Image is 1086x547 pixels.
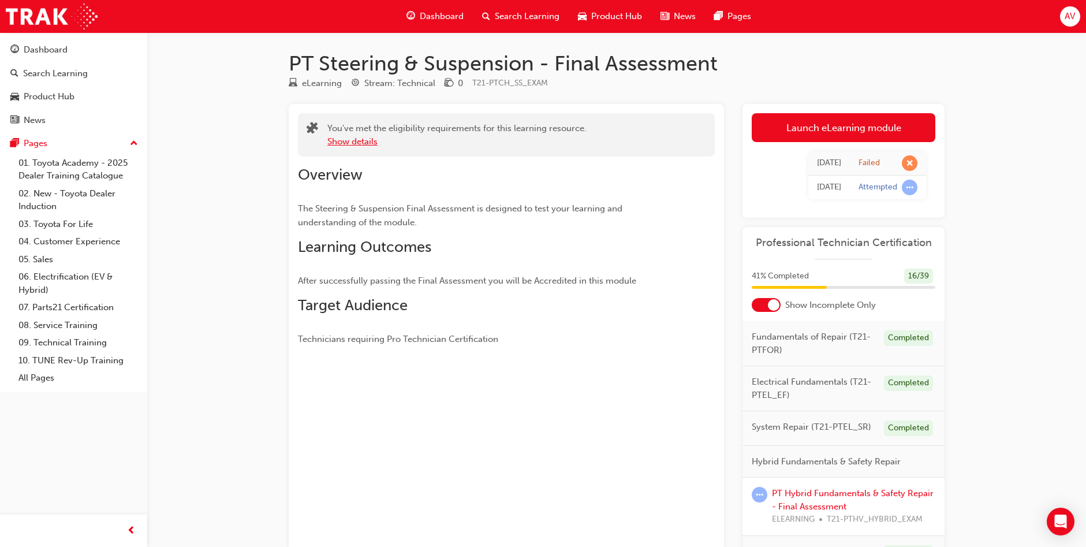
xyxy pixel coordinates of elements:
span: Learning resource code [472,78,548,88]
span: Hybrid Fundamentals & Safety Repair [752,455,901,468]
span: Learning Outcomes [298,238,431,256]
span: news-icon [660,9,669,24]
span: up-icon [130,136,138,151]
div: Completed [884,375,933,391]
a: Product Hub [5,86,143,107]
span: search-icon [10,69,18,79]
span: pages-icon [714,9,723,24]
a: 04. Customer Experience [14,233,143,251]
span: Electrical Fundamentals (T21-PTEL_EF) [752,375,875,401]
span: T21-PTHV_HYBRID_EXAM [827,513,923,526]
div: 0 [458,77,463,90]
span: prev-icon [127,524,136,538]
div: Dashboard [24,43,68,57]
a: 03. Toyota For Life [14,215,143,233]
span: learningRecordVerb_ATTEMPT-icon [752,487,767,503]
span: car-icon [10,92,19,102]
a: 06. Electrification (EV & Hybrid) [14,268,143,299]
span: After successfully passing the Final Assessment you will be Accredited in this module [298,276,636,286]
div: Pages [24,137,47,150]
span: news-icon [10,116,19,126]
a: Dashboard [5,39,143,61]
span: target-icon [351,79,360,89]
div: Failed [859,158,880,169]
span: guage-icon [10,45,19,55]
span: car-icon [578,9,587,24]
div: 16 / 39 [904,269,933,284]
span: guage-icon [406,9,415,24]
a: All Pages [14,369,143,387]
div: News [24,114,46,127]
h1: PT Steering & Suspension - Final Assessment [289,51,945,76]
div: Attempted [859,182,897,193]
span: puzzle-icon [307,123,318,136]
div: Product Hub [24,90,74,103]
div: eLearning [302,77,342,90]
a: 01. Toyota Academy - 2025 Dealer Training Catalogue [14,154,143,185]
span: Target Audience [298,296,408,314]
a: 10. TUNE Rev-Up Training [14,352,143,370]
div: Stream: Technical [364,77,435,90]
div: Search Learning [23,67,88,80]
a: 02. New - Toyota Dealer Induction [14,185,143,215]
span: learningResourceType_ELEARNING-icon [289,79,297,89]
button: Pages [5,133,143,154]
a: search-iconSearch Learning [473,5,569,28]
a: News [5,110,143,131]
div: Stream [351,76,435,91]
a: pages-iconPages [705,5,760,28]
span: Technicians requiring Pro Technician Certification [298,334,498,344]
div: Thu Aug 28 2025 13:50:51 GMT+0800 (Australian Western Standard Time) [817,157,841,170]
img: Trak [6,3,98,29]
div: Completed [884,330,933,346]
button: DashboardSearch LearningProduct HubNews [5,37,143,133]
span: learningRecordVerb_FAIL-icon [902,155,917,171]
div: Completed [884,421,933,436]
a: 05. Sales [14,251,143,269]
span: search-icon [482,9,490,24]
a: 07. Parts21 Certification [14,299,143,317]
span: System Repair (T21-PTEL_SR) [752,421,871,434]
span: Fundamentals of Repair (T21-PTFOR) [752,330,875,356]
span: Pages [727,10,751,23]
div: Type [289,76,342,91]
a: Launch eLearning module [752,113,935,142]
span: Dashboard [420,10,464,23]
span: Overview [298,166,363,184]
a: guage-iconDashboard [397,5,473,28]
span: AV [1065,10,1075,23]
div: Open Intercom Messenger [1047,508,1074,535]
span: Search Learning [495,10,559,23]
div: Price [445,76,463,91]
span: News [674,10,696,23]
span: 41 % Completed [752,270,809,283]
span: money-icon [445,79,453,89]
a: 08. Service Training [14,317,143,334]
span: Show Incomplete Only [785,299,876,312]
span: Product Hub [591,10,642,23]
button: AV [1060,6,1080,27]
a: 09. Technical Training [14,334,143,352]
div: You've met the eligibility requirements for this learning resource. [327,122,587,148]
a: car-iconProduct Hub [569,5,651,28]
span: pages-icon [10,139,19,149]
a: PT Hybrid Fundamentals & Safety Repair - Final Assessment [772,488,934,512]
button: Show details [327,135,378,148]
span: The Steering & Suspension Final Assessment is designed to test your learning and understanding of... [298,203,625,228]
a: Professional Technician Certification [752,236,935,250]
span: ELEARNING [772,513,815,526]
a: Search Learning [5,63,143,84]
a: news-iconNews [651,5,705,28]
div: Thu Aug 28 2025 13:40:44 GMT+0800 (Australian Western Standard Time) [817,181,841,194]
span: learningRecordVerb_ATTEMPT-icon [902,180,917,195]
